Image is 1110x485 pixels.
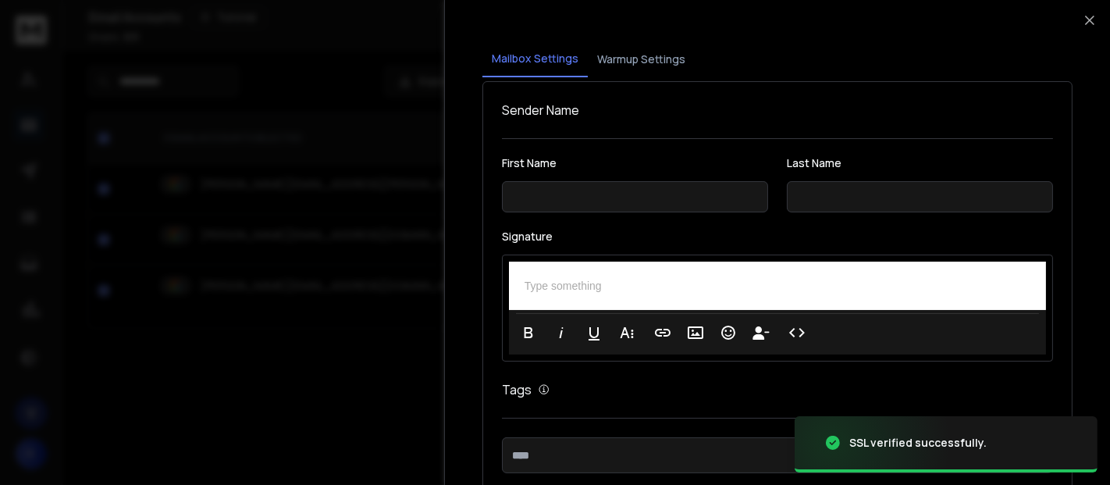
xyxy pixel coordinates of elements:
[502,380,532,399] h1: Tags
[502,231,1053,242] label: Signature
[612,317,642,348] button: More Text
[713,317,743,348] button: Emoticons
[482,41,588,77] button: Mailbox Settings
[782,317,812,348] button: Code View
[746,317,776,348] button: Insert Unsubscribe Link
[849,435,987,451] div: SSL verified successfully.
[588,42,695,77] button: Warmup Settings
[502,101,1053,119] h1: Sender Name
[546,317,576,348] button: Italic (Ctrl+I)
[681,317,710,348] button: Insert Image (Ctrl+P)
[502,158,768,169] label: First Name
[579,317,609,348] button: Underline (Ctrl+U)
[514,317,543,348] button: Bold (Ctrl+B)
[787,158,1053,169] label: Last Name
[648,317,678,348] button: Insert Link (Ctrl+K)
